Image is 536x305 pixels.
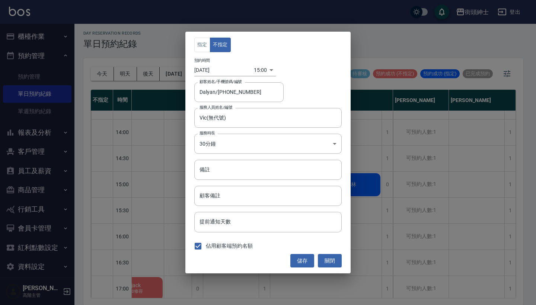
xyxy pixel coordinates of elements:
div: 30分鐘 [194,134,342,154]
button: 關閉 [318,254,342,268]
button: 儲存 [290,254,314,268]
label: 預約時間 [194,57,210,63]
label: 服務人員姓名/編號 [200,105,232,110]
input: Choose date, selected date is 2025-08-15 [194,64,254,76]
button: 指定 [194,38,210,52]
button: 不指定 [210,38,231,52]
div: 15:00 [254,64,267,76]
label: 顧客姓名/手機號碼/編號 [200,79,242,85]
label: 服務時長 [200,130,215,136]
span: 佔用顧客端預約名額 [206,242,253,250]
